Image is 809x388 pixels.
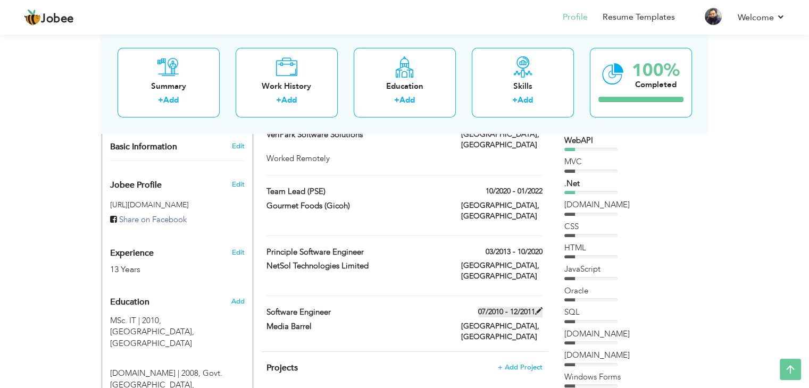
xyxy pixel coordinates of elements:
label: 07/2010 - 12/2011 [478,307,543,317]
label: + [158,95,163,106]
div: Oracle [564,285,697,297]
label: NetSol Technologies Limited [266,260,445,272]
a: Welcome [738,11,785,24]
label: Principle Software Engineer [266,247,445,258]
h4: This helps to highlight the project, tools and skills you have worked on. [266,362,542,373]
div: 100% [632,62,680,79]
span: Add [231,297,244,306]
a: Resume Templates [603,11,675,23]
div: VB.Net [564,350,697,361]
div: MSc. IT, 2010 [102,315,253,349]
label: + [394,95,399,106]
span: Experience [110,249,154,258]
a: Jobee [24,9,74,26]
span: B.Com, Govt. College of Commerce, 2008 [110,368,201,378]
div: SQL [564,307,697,318]
a: Add [518,95,533,106]
div: MVC [564,156,697,167]
div: 13 Years [110,264,220,276]
span: Edit [231,180,244,189]
label: 03/2013 - 10/2020 [486,247,543,257]
label: VeriPark Software Solutions [266,129,445,140]
span: Jobee [41,13,74,25]
div: Summary [126,81,211,92]
div: JavaScript [564,264,697,275]
img: Profile Img [705,8,722,25]
label: + [276,95,281,106]
a: Add [281,95,297,106]
span: Share on Facebook [119,214,187,225]
div: ASP.Net [564,328,697,340]
span: Basic Information [110,142,177,152]
label: [GEOGRAPHIC_DATA], [GEOGRAPHIC_DATA] [461,321,543,342]
div: Education [362,81,447,92]
span: Jobee Profile [110,181,162,190]
a: Add [163,95,179,106]
label: 10/2020 - 01/2022 [486,186,543,197]
a: Edit [231,248,244,257]
label: [GEOGRAPHIC_DATA], [GEOGRAPHIC_DATA] [461,200,543,222]
div: WebAPI [564,135,697,146]
label: Media Barrel [266,321,445,332]
div: HTML [564,242,697,254]
label: Team Lead (PSE) [266,186,445,197]
div: Worked Remotely [266,153,542,164]
span: Education [110,298,149,307]
div: .Net [564,178,697,189]
a: Add [399,95,415,106]
a: Profile [563,11,588,23]
div: ADO.NET [564,199,697,210]
div: Completed [632,79,680,90]
label: + [512,95,518,106]
div: Skills [480,81,565,92]
div: Enhance your career by creating a custom URL for your Jobee public profile. [102,169,253,196]
span: [GEOGRAPHIC_DATA], [GEOGRAPHIC_DATA] [110,326,194,348]
div: Windows Forms [564,372,697,383]
span: + Add Project [498,364,543,371]
h5: [URL][DOMAIN_NAME] [110,201,245,209]
div: Work History [244,81,329,92]
span: Projects [266,362,298,374]
label: Gourmet Foods (Gicoh) [266,200,445,212]
label: [GEOGRAPHIC_DATA], [GEOGRAPHIC_DATA] [461,129,543,150]
label: [GEOGRAPHIC_DATA], [GEOGRAPHIC_DATA] [461,260,543,282]
a: Edit [231,141,244,151]
img: jobee.io [24,9,41,26]
div: CSS [564,221,697,232]
label: Software Engineer [266,307,445,318]
span: MSc. IT, University of the Punjab, 2010 [110,315,161,326]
